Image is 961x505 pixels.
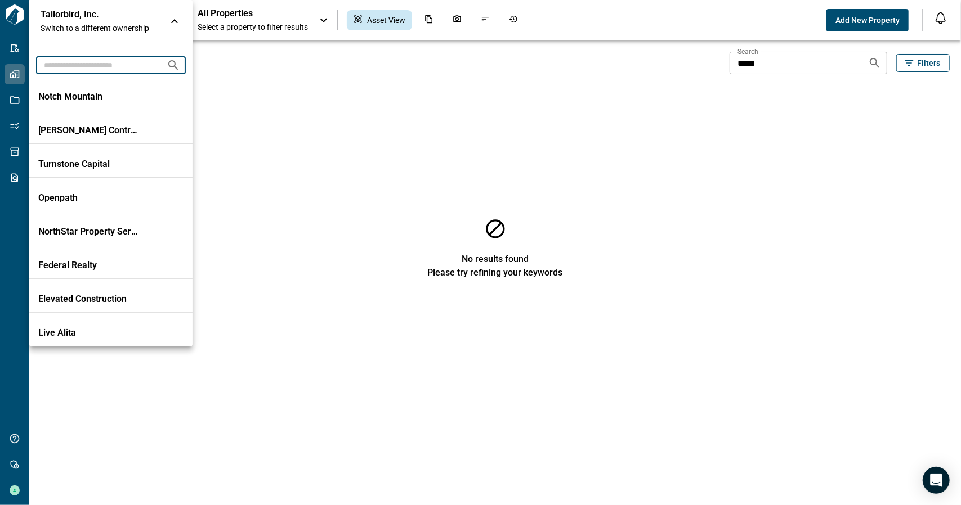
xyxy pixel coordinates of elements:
span: Switch to a different ownership [41,22,159,34]
p: Tailorbird, Inc. [41,9,142,20]
p: Federal Realty [38,260,140,271]
button: Search organizations [162,54,185,76]
p: Live Alita [38,327,140,339]
p: [PERSON_NAME] Contracting [38,125,140,136]
p: Turnstone Capital [38,159,140,170]
p: Elevated Construction [38,294,140,305]
p: Openpath [38,192,140,204]
p: Notch Mountain [38,91,140,102]
p: NorthStar Property Services [38,226,140,237]
div: Open Intercom Messenger [923,467,950,494]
